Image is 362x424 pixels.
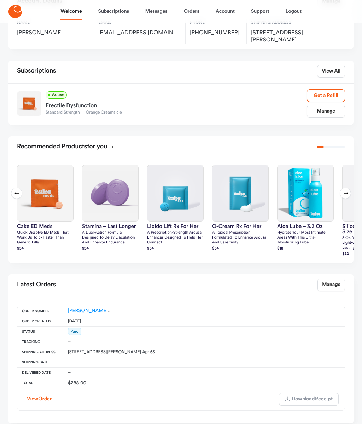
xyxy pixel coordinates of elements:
span: Receipt [291,396,333,401]
a: ViewOrder [27,396,52,402]
span: Shipping Address [251,19,327,26]
img: Cake ED Meds [17,165,73,221]
h2: Subscriptions [17,65,56,78]
a: Libido Lift Rx For HerLibido Lift Rx For HerA prescription-strength arousal enhancer designed to ... [147,165,204,252]
a: Welcome [60,3,82,20]
div: [DATE] [68,318,88,325]
div: $288.00 [68,379,86,386]
h2: Latest Orders [17,279,56,291]
strong: $ 54 [147,247,154,251]
div: – [68,338,100,345]
a: O-Cream Rx for HerO-Cream Rx for HerA topical prescription formulated to enhance arousal and sens... [212,165,269,252]
p: Hydrate your most intimate areas with this ultra-moisturizing lube [277,230,334,245]
a: Subscriptions [98,3,129,20]
a: Manage [317,279,345,291]
a: Support [251,3,269,20]
span: Name [17,19,89,26]
div: [STREET_ADDRESS][PERSON_NAME] Apt 631 [68,349,157,356]
a: Account [216,3,235,20]
span: Order [38,396,52,401]
span: Phone [190,19,242,26]
span: Orange Creamsicle [83,110,125,115]
img: Aloe Lube – 3.3 oz [278,165,333,221]
a: Messages [145,3,168,20]
span: [PERSON_NAME] [17,29,89,36]
h3: Stamina – Last Longer [82,224,139,229]
a: View All [317,65,345,78]
div: Erectile Dysfunction [46,99,307,110]
a: Logout [286,3,302,20]
a: [PERSON_NAME]-ES-00162246 [68,308,139,313]
span: Paid [68,328,81,335]
a: Orders [184,3,199,20]
strong: $ 18 [277,247,283,251]
button: DownloadReceipt [279,393,339,406]
h2: Recommended Products [17,141,114,153]
span: Standard Strength [46,110,83,115]
h3: Cake ED Meds [17,224,74,229]
span: [PHONE_NUMBER] [190,29,242,36]
img: Libido Lift Rx For Her [147,165,203,221]
strong: $ 54 [82,247,89,251]
p: A prescription-strength arousal enhancer designed to help her connect [147,230,204,245]
h3: Libido Lift Rx For Her [147,224,204,229]
h3: O-Cream Rx for Her [212,224,269,229]
span: Active [46,91,67,99]
strong: $ 54 [212,247,219,251]
strong: $ 22 [342,252,349,256]
p: A dual-action formula designed to delay ejaculation and enhance endurance [82,230,139,245]
span: 413 Swenson Farm Blvd, Apt 631, Pfluggerville, US, 78660 [251,29,327,44]
a: Erectile DysfunctionStandard StrengthOrange Creamsicle [46,99,307,116]
div: – [68,369,92,376]
span: Email [98,19,181,26]
a: Cake ED MedsCake ED MedsQuick dissolve ED Meds that work up to 3x faster than generic pills$54 [17,165,74,252]
span: davidjnewman@comcast.net [98,29,181,36]
a: Aloe Lube – 3.3 ozAloe Lube – 3.3 ozHydrate your most intimate areas with this ultra-moisturizing... [277,165,334,252]
a: Manage [307,105,345,118]
span: Download [292,396,315,401]
h3: Aloe Lube – 3.3 oz [277,224,334,229]
p: Quick dissolve ED Meds that work up to 3x faster than generic pills [17,230,74,245]
img: O-Cream Rx for Her [212,165,268,221]
span: for you [87,143,107,150]
img: Stamina – Last Longer [82,165,138,221]
img: Standard Strength [17,91,41,116]
strong: $ 54 [17,247,24,251]
a: Get a Refill [307,89,345,102]
div: – [68,359,92,366]
p: A topical prescription formulated to enhance arousal and sensitivity [212,230,269,245]
a: Stamina – Last LongerStamina – Last LongerA dual-action formula designed to delay ejaculation and... [82,165,139,252]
